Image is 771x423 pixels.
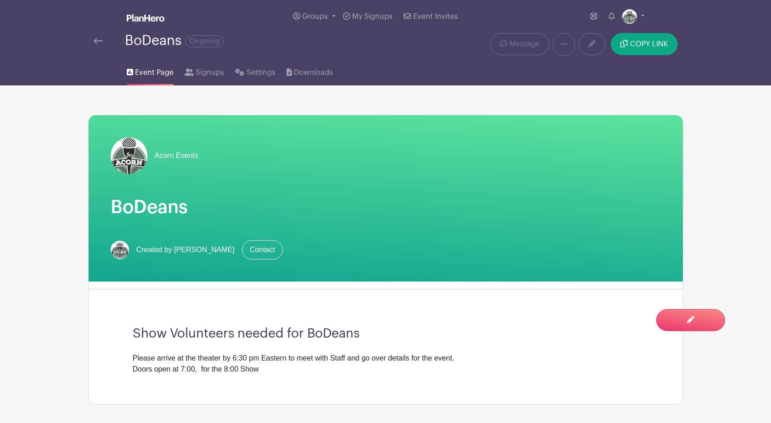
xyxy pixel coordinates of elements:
a: Signups [185,56,224,85]
a: Message [490,33,549,55]
img: Acorn%20Logo%20SMALL.jpg [622,9,637,24]
span: Groups [302,13,328,20]
span: COPY LINK [630,40,668,48]
button: COPY LINK [611,33,677,55]
span: My Signups [352,13,393,20]
a: Settings [235,56,275,85]
span: Downloads [294,67,333,78]
span: Acorn Events [155,150,198,161]
img: logo_white-6c42ec7e38ccf1d336a20a19083b03d10ae64f83f12c07503d8b9e83406b4c7d.svg [127,14,164,22]
h3: Show Volunteers needed for BoDeans [133,326,639,342]
img: Acorn%20Logo%20SMALL.jpg [111,241,129,259]
img: Acorn%20Logo%20SMALL.jpg [111,137,147,174]
div: Please arrive at the theater by 6:30 pm Eastern to meet with Staff and go over details for the ev... [133,353,639,375]
a: Contact [242,240,283,259]
span: Event Page [135,67,174,78]
a: Event Page [127,56,174,85]
span: Signups [196,67,224,78]
div: BoDeans [125,33,224,48]
img: back-arrow-29a5d9b10d5bd6ae65dc969a981735edf675c4d7a1fe02e03b50dbd4ba3cdb55.svg [94,38,103,44]
span: Ongoing [185,35,224,47]
h1: BoDeans [111,196,661,218]
span: Created by [PERSON_NAME] [136,244,235,255]
span: Settings [247,67,276,78]
a: Downloads [287,56,333,85]
span: Event Invites [413,13,458,20]
span: Message [510,39,540,50]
